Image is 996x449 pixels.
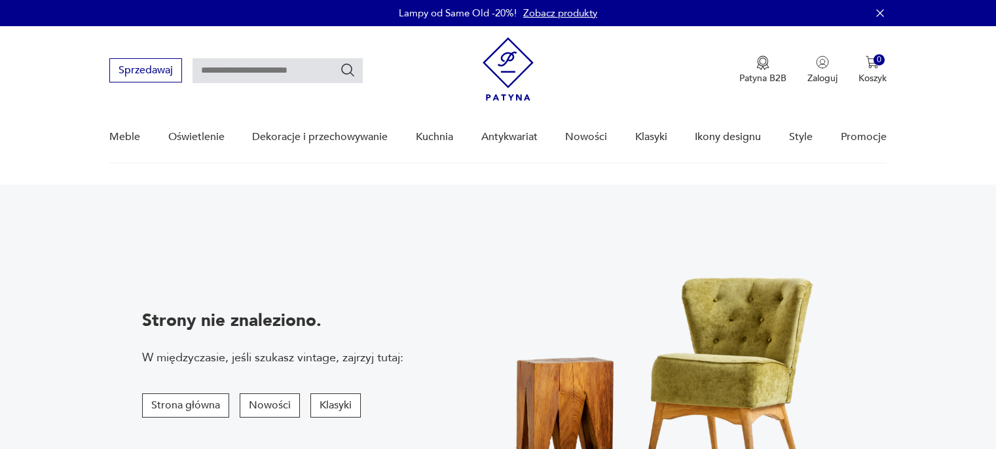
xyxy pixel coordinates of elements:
[858,72,887,84] p: Koszyk
[523,7,597,20] a: Zobacz produkty
[109,112,140,162] a: Meble
[142,309,403,332] p: Strony nie znaleziono.
[109,67,182,76] a: Sprzedawaj
[240,393,300,418] button: Nowości
[565,112,607,162] a: Nowości
[481,112,538,162] a: Antykwariat
[109,58,182,82] button: Sprzedawaj
[807,72,838,84] p: Zaloguj
[874,54,885,65] div: 0
[739,56,786,84] button: Patyna B2B
[168,112,225,162] a: Oświetlenie
[142,350,403,366] p: W międzyczasie, jeśli szukasz vintage, zajrzyj tutaj:
[789,112,813,162] a: Style
[739,72,786,84] p: Patyna B2B
[340,62,356,78] button: Szukaj
[635,112,667,162] a: Klasyki
[841,112,887,162] a: Promocje
[142,393,229,418] button: Strona główna
[695,112,761,162] a: Ikony designu
[866,56,879,69] img: Ikona koszyka
[416,112,453,162] a: Kuchnia
[252,112,388,162] a: Dekoracje i przechowywanie
[483,37,534,101] img: Patyna - sklep z meblami i dekoracjami vintage
[816,56,829,69] img: Ikonka użytkownika
[858,56,887,84] button: 0Koszyk
[310,393,361,418] button: Klasyki
[739,56,786,84] a: Ikona medaluPatyna B2B
[756,56,769,70] img: Ikona medalu
[807,56,838,84] button: Zaloguj
[399,7,517,20] p: Lampy od Same Old -20%!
